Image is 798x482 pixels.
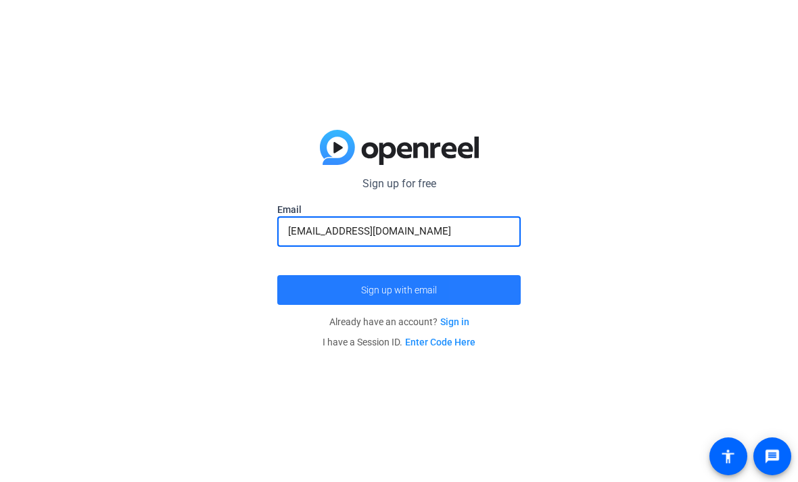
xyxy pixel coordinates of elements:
label: Email [277,203,521,216]
a: Sign in [440,316,469,327]
span: Already have an account? [329,316,469,327]
p: Sign up for free [277,176,521,192]
a: Enter Code Here [405,337,475,347]
img: blue-gradient.svg [320,130,479,165]
button: Sign up with email [277,275,521,305]
span: I have a Session ID. [323,337,475,347]
mat-icon: accessibility [720,448,736,464]
mat-icon: message [764,448,780,464]
input: Enter Email Address [288,223,510,239]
